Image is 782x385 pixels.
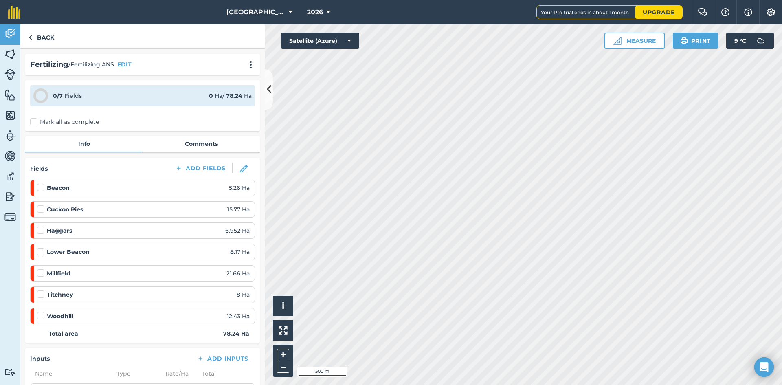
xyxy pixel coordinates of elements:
button: + [277,349,289,361]
strong: 78.24 Ha [223,329,249,338]
button: Satellite (Azure) [281,33,359,49]
button: Add Inputs [190,353,255,364]
span: [GEOGRAPHIC_DATA] (new) [226,7,285,17]
a: Comments [143,136,260,152]
img: svg+xml;base64,PHN2ZyB4bWxucz0iaHR0cDovL3d3dy53My5vcmcvMjAwMC9zdmciIHdpZHRoPSIxNyIgaGVpZ2h0PSIxNy... [744,7,752,17]
strong: Total area [48,329,78,338]
img: A cog icon [766,8,776,16]
span: 2026 [307,7,323,17]
h4: Fields [30,164,48,173]
strong: 78.24 [226,92,242,99]
strong: 0 [209,92,213,99]
span: 21.66 Ha [226,269,250,278]
strong: Beacon [47,183,70,192]
div: Fields [53,91,82,100]
span: Name [30,369,112,378]
button: 9 °C [726,33,774,49]
span: Your Pro trial ends in about 1 month [541,9,635,15]
a: Back [20,24,62,48]
strong: Lower Beacon [47,247,90,256]
button: i [273,296,293,316]
img: svg+xml;base64,PD94bWwgdmVyc2lvbj0iMS4wIiBlbmNvZGluZz0idXRmLTgiPz4KPCEtLSBHZW5lcmF0b3I6IEFkb2JlIE... [4,170,16,183]
img: svg+xml;base64,PD94bWwgdmVyc2lvbj0iMS4wIiBlbmNvZGluZz0idXRmLTgiPz4KPCEtLSBHZW5lcmF0b3I6IEFkb2JlIE... [4,191,16,203]
label: Mark all as complete [30,118,99,126]
button: Add Fields [169,163,232,174]
span: Rate/ Ha [160,369,197,378]
span: 6.952 Ha [225,226,250,235]
img: svg+xml;base64,PD94bWwgdmVyc2lvbj0iMS4wIiBlbmNvZGluZz0idXRmLTgiPz4KPCEtLSBHZW5lcmF0b3I6IEFkb2JlIE... [753,33,769,49]
img: svg+xml;base64,PHN2ZyB4bWxucz0iaHR0cDovL3d3dy53My5vcmcvMjAwMC9zdmciIHdpZHRoPSIxOSIgaGVpZ2h0PSIyNC... [680,36,688,46]
span: i [282,301,284,311]
strong: Millfield [47,269,70,278]
span: 8.17 Ha [230,247,250,256]
h2: Fertilizing [30,59,68,70]
img: svg+xml;base64,PHN2ZyB4bWxucz0iaHR0cDovL3d3dy53My5vcmcvMjAwMC9zdmciIHdpZHRoPSI1NiIgaGVpZ2h0PSI2MC... [4,89,16,101]
img: Ruler icon [613,37,622,45]
button: Measure [604,33,665,49]
button: EDIT [117,60,132,69]
span: 8 Ha [237,290,250,299]
img: svg+xml;base64,PHN2ZyB3aWR0aD0iMTgiIGhlaWdodD0iMTgiIHZpZXdCb3g9IjAgMCAxOCAxOCIgZmlsbD0ibm9uZSIgeG... [240,165,248,172]
button: – [277,361,289,373]
span: 12.43 Ha [227,312,250,321]
span: / Fertilizing ANS [68,60,114,69]
img: svg+xml;base64,PD94bWwgdmVyc2lvbj0iMS4wIiBlbmNvZGluZz0idXRmLTgiPz4KPCEtLSBHZW5lcmF0b3I6IEFkb2JlIE... [4,150,16,162]
a: Info [25,136,143,152]
span: Total [197,369,216,378]
strong: Titchney [47,290,73,299]
img: fieldmargin Logo [8,6,20,19]
strong: Haggars [47,226,72,235]
strong: 0 / 7 [53,92,63,99]
span: 5.26 Ha [229,183,250,192]
strong: Woodhill [47,312,73,321]
a: Upgrade [635,6,682,19]
img: svg+xml;base64,PD94bWwgdmVyc2lvbj0iMS4wIiBlbmNvZGluZz0idXRmLTgiPz4KPCEtLSBHZW5lcmF0b3I6IEFkb2JlIE... [4,368,16,376]
h4: Inputs [30,354,50,363]
span: 9 ° C [734,33,746,49]
img: svg+xml;base64,PHN2ZyB4bWxucz0iaHR0cDovL3d3dy53My5vcmcvMjAwMC9zdmciIHdpZHRoPSI5IiBoZWlnaHQ9IjI0Ii... [29,33,32,42]
span: 15.77 Ha [227,205,250,214]
button: Print [673,33,718,49]
img: svg+xml;base64,PD94bWwgdmVyc2lvbj0iMS4wIiBlbmNvZGluZz0idXRmLTgiPz4KPCEtLSBHZW5lcmF0b3I6IEFkb2JlIE... [4,28,16,40]
img: svg+xml;base64,PHN2ZyB4bWxucz0iaHR0cDovL3d3dy53My5vcmcvMjAwMC9zdmciIHdpZHRoPSI1NiIgaGVpZ2h0PSI2MC... [4,109,16,121]
img: Two speech bubbles overlapping with the left bubble in the forefront [698,8,707,16]
img: svg+xml;base64,PD94bWwgdmVyc2lvbj0iMS4wIiBlbmNvZGluZz0idXRmLTgiPz4KPCEtLSBHZW5lcmF0b3I6IEFkb2JlIE... [4,211,16,223]
img: A question mark icon [720,8,730,16]
img: svg+xml;base64,PD94bWwgdmVyc2lvbj0iMS4wIiBlbmNvZGluZz0idXRmLTgiPz4KPCEtLSBHZW5lcmF0b3I6IEFkb2JlIE... [4,130,16,142]
img: svg+xml;base64,PHN2ZyB4bWxucz0iaHR0cDovL3d3dy53My5vcmcvMjAwMC9zdmciIHdpZHRoPSIyMCIgaGVpZ2h0PSIyNC... [246,61,256,69]
img: Four arrows, one pointing top left, one top right, one bottom right and the last bottom left [279,326,288,335]
img: svg+xml;base64,PHN2ZyB4bWxucz0iaHR0cDovL3d3dy53My5vcmcvMjAwMC9zdmciIHdpZHRoPSI1NiIgaGVpZ2h0PSI2MC... [4,48,16,60]
div: Ha / Ha [209,91,252,100]
img: svg+xml;base64,PD94bWwgdmVyc2lvbj0iMS4wIiBlbmNvZGluZz0idXRmLTgiPz4KPCEtLSBHZW5lcmF0b3I6IEFkb2JlIE... [4,69,16,80]
div: Open Intercom Messenger [754,357,774,377]
span: Type [112,369,160,378]
strong: Cuckoo Pies [47,205,83,214]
